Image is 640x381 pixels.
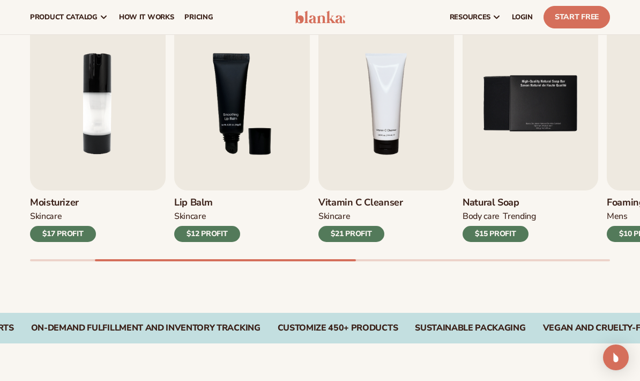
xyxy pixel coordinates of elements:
[463,197,536,209] h3: Natural Soap
[463,226,529,242] div: $15 PROFIT
[174,197,240,209] h3: Lip Balm
[174,226,240,242] div: $12 PROFIT
[318,197,403,209] h3: Vitamin C Cleanser
[278,323,398,333] div: CUSTOMIZE 450+ PRODUCTS
[174,17,310,242] a: 3 / 9
[603,345,629,370] div: Open Intercom Messenger
[30,211,62,222] div: SKINCARE
[544,6,610,28] a: Start Free
[184,13,213,21] span: pricing
[415,323,525,333] div: SUSTAINABLE PACKAGING
[30,13,98,21] span: product catalog
[31,323,261,333] div: On-Demand Fulfillment and Inventory Tracking
[318,226,384,242] div: $21 PROFIT
[30,17,166,242] a: 2 / 9
[503,211,535,222] div: TRENDING
[463,211,500,222] div: BODY Care
[30,226,96,242] div: $17 PROFIT
[463,17,598,242] a: 5 / 9
[295,11,345,24] img: logo
[318,17,454,242] a: 4 / 9
[318,211,350,222] div: Skincare
[512,13,533,21] span: LOGIN
[450,13,490,21] span: resources
[174,211,206,222] div: SKINCARE
[607,211,628,222] div: mens
[119,13,174,21] span: How It Works
[30,197,96,209] h3: Moisturizer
